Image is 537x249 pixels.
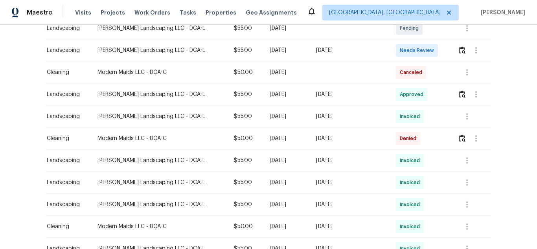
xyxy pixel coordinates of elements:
div: [PERSON_NAME] Landscaping LLC - DCA-L [97,24,221,32]
span: Denied [400,135,419,142]
div: Cleaning [47,68,85,76]
span: Maestro [27,9,53,17]
span: Geo Assignments [246,9,297,17]
div: [DATE] [270,179,303,186]
div: Landscaping [47,201,85,208]
span: Needs Review [400,46,437,54]
div: [DATE] [316,46,383,54]
button: Review Icon [458,85,467,104]
div: $55.00 [234,157,257,164]
div: [PERSON_NAME] Landscaping LLC - DCA-L [97,157,221,164]
div: Landscaping [47,46,85,54]
span: Visits [75,9,91,17]
div: [PERSON_NAME] Landscaping LLC - DCA-L [97,201,221,208]
div: $50.00 [234,68,257,76]
button: Review Icon [458,129,467,148]
div: Modern Maids LLC - DCA-C [97,223,221,231]
div: [DATE] [270,135,303,142]
img: Review Icon [459,135,465,142]
span: [GEOGRAPHIC_DATA], [GEOGRAPHIC_DATA] [329,9,441,17]
div: [DATE] [270,223,303,231]
span: Invoiced [400,223,423,231]
div: $55.00 [234,179,257,186]
div: Modern Maids LLC - DCA-C [97,68,221,76]
div: [DATE] [316,157,383,164]
span: Approved [400,90,427,98]
div: $55.00 [234,24,257,32]
span: Pending [400,24,422,32]
div: [DATE] [270,113,303,120]
div: [DATE] [270,46,303,54]
span: Invoiced [400,113,423,120]
div: Landscaping [47,24,85,32]
div: [DATE] [270,68,303,76]
div: [DATE] [316,135,383,142]
div: $55.00 [234,46,257,54]
div: Cleaning [47,223,85,231]
span: [PERSON_NAME] [478,9,525,17]
div: [DATE] [316,223,383,231]
span: Properties [206,9,236,17]
div: Cleaning [47,135,85,142]
div: $55.00 [234,90,257,98]
img: Review Icon [459,46,465,54]
div: [PERSON_NAME] Landscaping LLC - DCA-L [97,90,221,98]
div: Modern Maids LLC - DCA-C [97,135,221,142]
div: $55.00 [234,201,257,208]
div: Landscaping [47,157,85,164]
div: $50.00 [234,135,257,142]
div: [DATE] [316,201,383,208]
div: [DATE] [270,201,303,208]
div: [DATE] [270,157,303,164]
span: Invoiced [400,201,423,208]
button: Review Icon [458,41,467,60]
div: [PERSON_NAME] Landscaping LLC - DCA-L [97,113,221,120]
span: Invoiced [400,179,423,186]
div: [DATE] [316,90,383,98]
div: $50.00 [234,223,257,231]
span: Projects [101,9,125,17]
div: [DATE] [270,24,303,32]
div: [PERSON_NAME] Landscaping LLC - DCA-L [97,46,221,54]
div: Landscaping [47,179,85,186]
span: Canceled [400,68,425,76]
img: Review Icon [459,90,465,98]
div: Landscaping [47,90,85,98]
span: Tasks [180,10,196,15]
div: [DATE] [316,113,383,120]
div: Landscaping [47,113,85,120]
div: [DATE] [316,179,383,186]
span: Invoiced [400,157,423,164]
div: [DATE] [270,90,303,98]
div: [PERSON_NAME] Landscaping LLC - DCA-L [97,179,221,186]
div: $55.00 [234,113,257,120]
span: Work Orders [134,9,170,17]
